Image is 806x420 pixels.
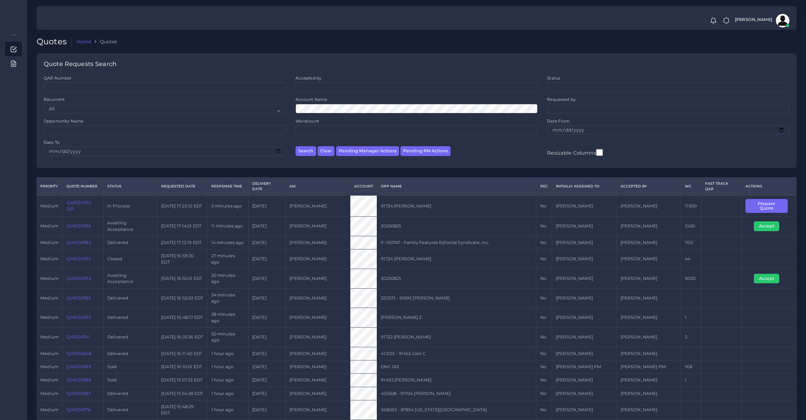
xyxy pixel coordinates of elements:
[377,249,536,269] td: 91724 [PERSON_NAME]
[681,374,701,387] td: 1
[400,146,451,156] button: Pending PM Actions
[536,288,552,308] td: No
[44,75,72,81] label: QAR Number
[103,195,157,216] td: In Process
[616,269,681,288] td: [PERSON_NAME]
[157,374,207,387] td: [DATE] 15:57:33 EDT
[77,38,91,45] a: Home
[701,178,742,195] th: Fast Track QAR
[248,327,285,347] td: [DATE]
[248,308,285,328] td: [DATE]
[66,334,90,339] a: QAR124791
[547,148,603,157] label: Resizable Columns
[103,308,157,328] td: Delivered
[616,195,681,216] td: [PERSON_NAME]
[754,276,784,281] a: Accept
[547,118,570,124] label: Date From
[536,387,552,400] td: No
[732,14,792,27] a: [PERSON_NAME]avatar
[552,374,616,387] td: [PERSON_NAME]
[286,269,350,288] td: [PERSON_NAME]
[157,400,207,420] td: [DATE] 15:48:29 EDT
[66,240,91,245] a: QAR124784
[103,400,157,420] td: Delivered
[552,217,616,236] td: [PERSON_NAME]
[754,274,779,283] button: Accept
[157,387,207,400] td: [DATE] 15:54:38 EDT
[377,308,536,328] td: [PERSON_NAME] 2
[157,269,207,288] td: [DATE] 16:55:51 EDT
[103,217,157,236] td: Awaiting Acceptance
[44,118,83,124] label: Opportunity Name
[66,223,91,228] a: QAR124796
[552,308,616,328] td: [PERSON_NAME]
[157,249,207,269] td: [DATE] 16:59:20 EDT
[377,195,536,216] td: 91724 [PERSON_NAME]
[296,146,316,156] button: Search
[536,269,552,288] td: No
[248,347,285,360] td: [DATE]
[286,360,350,373] td: [PERSON_NAME]
[66,407,90,412] a: QAR124776
[286,249,350,269] td: [PERSON_NAME]
[286,387,350,400] td: [PERSON_NAME]
[66,364,91,369] a: QAR124789
[536,327,552,347] td: No
[536,217,552,236] td: No
[248,236,285,249] td: [DATE]
[63,178,104,195] th: Quote Number
[40,391,59,396] span: medium
[745,199,788,213] button: Prepare Quote
[103,249,157,269] td: Closed
[552,347,616,360] td: [PERSON_NAME]
[377,327,536,347] td: 91722 [PERSON_NAME]
[40,203,59,208] span: medium
[207,308,248,328] td: 38 minutes ago
[552,269,616,288] td: [PERSON_NAME]
[552,178,616,195] th: Initially Assigned to
[616,217,681,236] td: [PERSON_NAME]
[536,360,552,373] td: No
[103,236,157,249] td: Delivered
[66,351,91,356] a: QAR124658
[103,269,157,288] td: Awaiting Acceptance
[248,217,285,236] td: [DATE]
[318,146,334,156] button: Clear
[616,327,681,347] td: [PERSON_NAME]
[286,327,350,347] td: [PERSON_NAME]
[377,374,536,387] td: 91493 [PERSON_NAME]
[377,400,536,420] td: 568063 - 87854 [US_STATE][GEOGRAPHIC_DATA]
[66,256,90,261] a: QAR124795
[286,288,350,308] td: [PERSON_NAME]
[207,387,248,400] td: 1 hour ago
[377,288,536,308] td: 325572 - 91695 [PERSON_NAME]
[681,327,701,347] td: 3
[616,236,681,249] td: [PERSON_NAME]
[157,308,207,328] td: [DATE] 16:48:17 EDT
[157,195,207,216] td: [DATE] 17:23:10 EDT
[336,146,399,156] button: Pending Manager Actions
[286,347,350,360] td: [PERSON_NAME]
[616,360,681,373] td: [PERSON_NAME] PM
[377,236,536,249] td: P-100747 - Family Features Editorial Syndicate, Inc.
[157,178,207,195] th: Requested Date
[66,276,91,281] a: QAR124794
[286,195,350,216] td: [PERSON_NAME]
[157,360,207,373] td: [DATE] 16:10:01 EDT
[40,240,59,245] span: medium
[40,407,59,412] span: medium
[40,377,59,382] span: medium
[735,18,772,22] span: [PERSON_NAME]
[66,200,92,211] a: QAR124795-001
[377,387,536,400] td: 455508 - 91704 [PERSON_NAME]
[552,236,616,249] td: [PERSON_NAME]
[207,195,248,216] td: 3 minutes ago
[103,327,157,347] td: Delivered
[547,96,576,102] label: Requested by
[103,288,157,308] td: Delivered
[40,364,59,369] span: medium
[552,288,616,308] td: [PERSON_NAME]
[103,360,157,373] td: Sold
[40,315,59,320] span: medium
[286,308,350,328] td: [PERSON_NAME]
